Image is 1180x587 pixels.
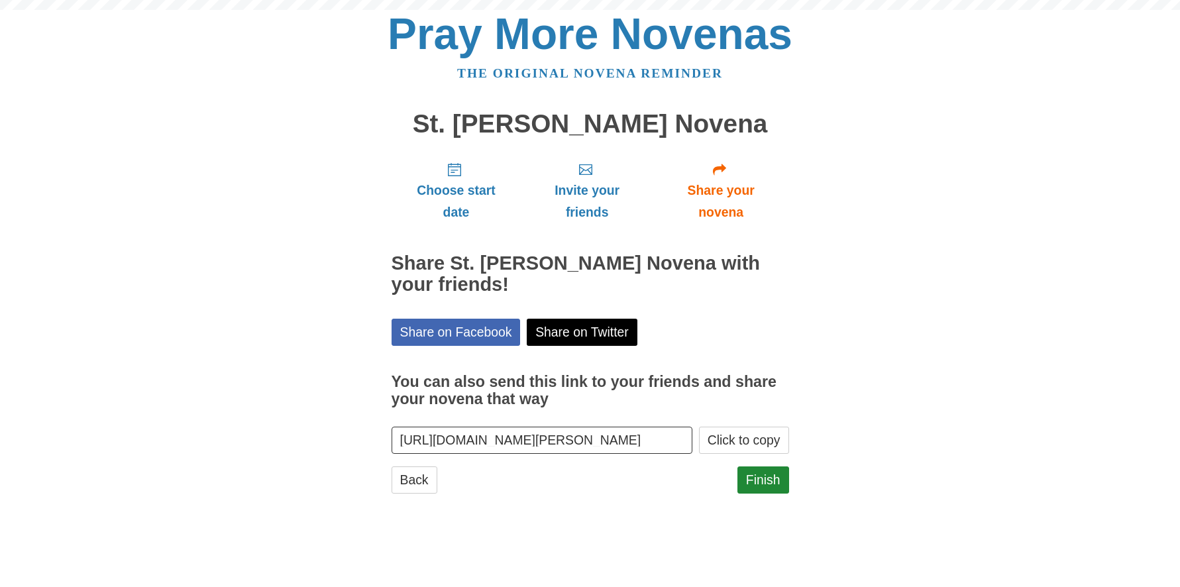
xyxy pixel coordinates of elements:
button: Click to copy [699,427,789,454]
h2: Share St. [PERSON_NAME] Novena with your friends! [392,253,789,295]
span: Choose start date [405,180,508,223]
a: Share your novena [653,151,789,230]
h3: You can also send this link to your friends and share your novena that way [392,374,789,407]
a: Choose start date [392,151,521,230]
a: Share on Facebook [392,319,521,346]
a: Invite your friends [521,151,653,230]
a: The original novena reminder [457,66,723,80]
a: Pray More Novenas [388,9,792,58]
a: Back [392,466,437,494]
a: Share on Twitter [527,319,637,346]
h1: St. [PERSON_NAME] Novena [392,110,789,138]
span: Invite your friends [534,180,639,223]
a: Finish [737,466,789,494]
span: Share your novena [667,180,776,223]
